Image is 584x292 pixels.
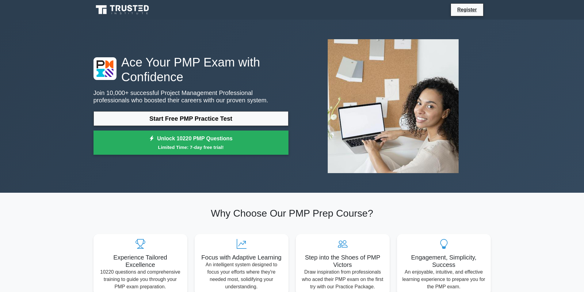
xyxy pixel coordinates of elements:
[94,55,288,84] h1: Ace Your PMP Exam with Confidence
[98,254,182,268] h5: Experience Tailored Excellence
[101,144,281,151] small: Limited Time: 7-day free trial!
[98,268,182,290] p: 10220 questions and comprehensive training to guide you through your PMP exam preparation.
[94,131,288,155] a: Unlock 10220 PMP QuestionsLimited Time: 7-day free trial!
[94,89,288,104] p: Join 10,000+ successful Project Management Professional professionals who boosted their careers w...
[94,111,288,126] a: Start Free PMP Practice Test
[301,254,385,268] h5: Step into the Shoes of PMP Victors
[402,254,486,268] h5: Engagement, Simplicity, Success
[402,268,486,290] p: An enjoyable, intuitive, and effective learning experience to prepare you for the PMP exam.
[301,268,385,290] p: Draw inspiration from professionals who aced their PMP exam on the first try with our Practice Pa...
[200,261,284,290] p: An intelligent system designed to focus your efforts where they're needed most, solidifying your ...
[200,254,284,261] h5: Focus with Adaptive Learning
[94,207,491,219] h2: Why Choose Our PMP Prep Course?
[453,6,480,13] a: Register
